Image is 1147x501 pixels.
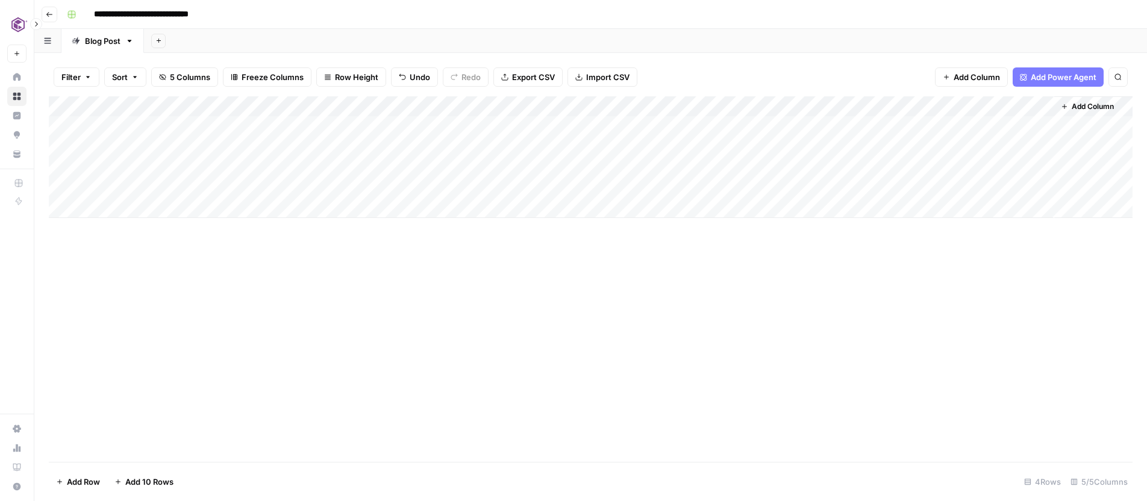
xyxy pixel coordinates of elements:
a: Home [7,67,27,87]
button: Freeze Columns [223,67,311,87]
button: Add Row [49,472,107,491]
a: Usage [7,438,27,458]
span: Add 10 Rows [125,476,173,488]
span: Add Column [1072,101,1114,112]
img: Commvault Logo [7,14,29,36]
div: 5/5 Columns [1066,472,1133,491]
a: Insights [7,106,27,125]
div: 4 Rows [1019,472,1066,491]
button: Filter [54,67,99,87]
a: Settings [7,419,27,438]
a: Browse [7,87,27,106]
span: Add Column [954,71,1000,83]
span: Add Row [67,476,100,488]
button: Redo [443,67,489,87]
button: Sort [104,67,146,87]
a: Opportunities [7,125,27,145]
button: Add Power Agent [1013,67,1104,87]
button: Row Height [316,67,386,87]
span: Freeze Columns [242,71,304,83]
a: Learning Hub [7,458,27,477]
button: Workspace: Commvault [7,10,27,40]
span: Import CSV [586,71,630,83]
span: Export CSV [512,71,555,83]
span: Undo [410,71,430,83]
button: Undo [391,67,438,87]
span: Filter [61,71,81,83]
span: 5 Columns [170,71,210,83]
span: Add Power Agent [1031,71,1096,83]
span: Row Height [335,71,378,83]
a: Your Data [7,145,27,164]
button: 5 Columns [151,67,218,87]
a: Blog Post [61,29,144,53]
button: Add 10 Rows [107,472,181,491]
span: Sort [112,71,128,83]
button: Add Column [935,67,1008,87]
div: Blog Post [85,35,120,47]
button: Import CSV [567,67,637,87]
button: Add Column [1056,99,1119,114]
button: Help + Support [7,477,27,496]
span: Redo [461,71,481,83]
button: Export CSV [493,67,563,87]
